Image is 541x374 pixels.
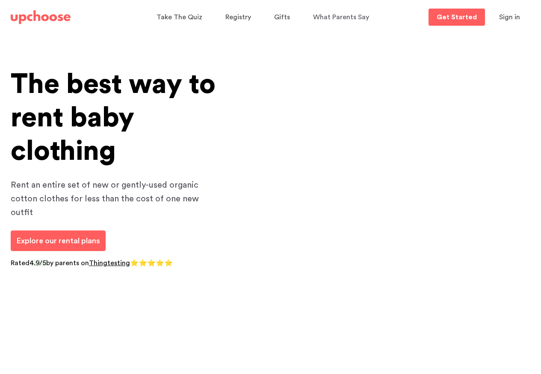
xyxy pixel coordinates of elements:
[488,9,531,26] button: Sign in
[157,9,205,26] a: Take The Quiz
[130,260,173,266] span: ⭐⭐⭐⭐⭐
[274,9,293,26] a: Gifts
[11,260,30,266] span: Rated
[225,9,254,26] a: Registry
[11,10,71,24] img: UpChoose
[11,71,216,165] span: The best way to rent baby clothing
[157,14,202,21] span: Take The Quiz
[11,178,216,219] p: Rent an entire set of new or gently-used organic cotton clothes for less than the cost of one new...
[429,9,485,26] a: Get Started
[313,14,369,21] span: What Parents Say
[437,14,477,21] p: Get Started
[89,260,130,266] a: Thingtesting
[499,14,520,21] span: Sign in
[11,230,106,251] a: Explore our rental plans
[225,14,251,21] span: Registry
[11,9,71,26] a: UpChoose
[30,260,46,266] span: 4.9/5
[313,9,372,26] a: What Parents Say
[46,260,89,266] span: by parents on
[274,14,290,21] span: Gifts
[16,237,100,245] span: Explore our rental plans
